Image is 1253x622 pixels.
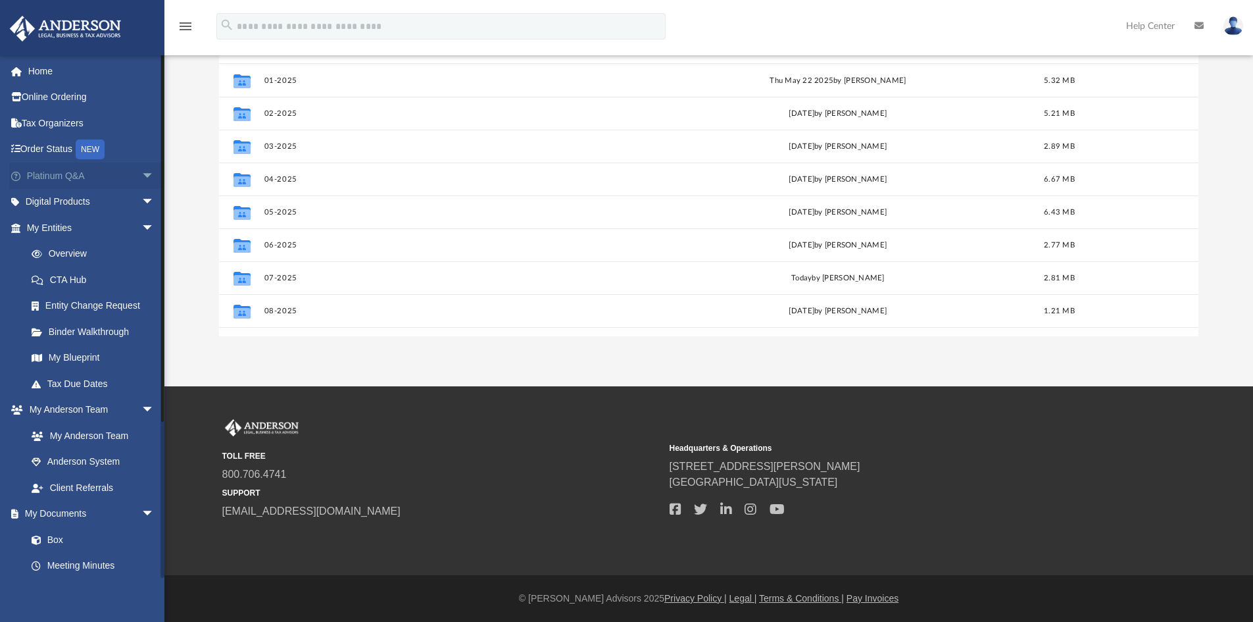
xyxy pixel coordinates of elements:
button: 03-2025 [264,142,643,151]
span: arrow_drop_down [141,215,168,242]
div: [DATE] by [PERSON_NAME] [649,140,1027,152]
a: Home [9,58,174,84]
small: Headquarters & Operations [670,442,1108,454]
button: 05-2025 [264,208,643,217]
a: Tax Due Dates [18,371,174,397]
a: Binder Walkthrough [18,319,174,345]
div: by [PERSON_NAME] [649,272,1027,284]
a: [STREET_ADDRESS][PERSON_NAME] [670,461,860,472]
a: Entity Change Request [18,293,174,319]
a: My Anderson Teamarrow_drop_down [9,397,168,423]
img: User Pic [1223,16,1243,36]
span: arrow_drop_down [141,397,168,424]
a: Platinum Q&Aarrow_drop_down [9,163,174,189]
small: TOLL FREE [222,450,660,462]
a: menu [178,25,193,34]
a: My Entitiesarrow_drop_down [9,215,174,241]
i: menu [178,18,193,34]
div: [DATE] by [PERSON_NAME] [649,107,1027,119]
span: today [791,274,812,281]
a: Legal | [729,593,757,604]
div: © [PERSON_NAME] Advisors 2025 [164,592,1253,606]
div: grid [219,64,1199,336]
div: [DATE] by [PERSON_NAME] [649,173,1027,185]
span: 1.21 MB [1044,307,1075,314]
button: 06-2025 [264,241,643,249]
div: [DATE] by [PERSON_NAME] [649,305,1027,317]
a: My Blueprint [18,345,168,371]
button: 01-2025 [264,76,643,85]
div: Thu May 22 2025 by [PERSON_NAME] [649,74,1027,86]
small: SUPPORT [222,487,660,499]
a: Anderson System [18,449,168,475]
span: 6.67 MB [1044,175,1075,182]
div: NEW [76,140,105,159]
a: Client Referrals [18,475,168,501]
a: Overview [18,241,174,267]
a: Online Ordering [9,84,174,111]
img: Anderson Advisors Platinum Portal [222,419,301,436]
span: arrow_drop_down [141,189,168,216]
button: 08-2025 [264,307,643,315]
span: arrow_drop_down [141,163,168,190]
a: Meeting Minutes [18,553,168,579]
a: Digital Productsarrow_drop_down [9,189,174,215]
span: 5.32 MB [1044,76,1075,84]
a: Terms & Conditions | [759,593,844,604]
span: 2.81 MB [1044,274,1075,281]
a: My Documentsarrow_drop_down [9,501,168,527]
span: arrow_drop_down [141,501,168,528]
a: [EMAIL_ADDRESS][DOMAIN_NAME] [222,505,401,517]
a: My Anderson Team [18,423,161,449]
a: [GEOGRAPHIC_DATA][US_STATE] [670,477,838,488]
a: Privacy Policy | [664,593,727,604]
span: 2.77 MB [1044,241,1075,248]
img: Anderson Advisors Platinum Portal [6,16,125,41]
span: 6.43 MB [1044,208,1075,215]
i: search [220,18,234,32]
button: 07-2025 [264,274,643,282]
button: 04-2025 [264,175,643,184]
a: Pay Invoices [847,593,898,604]
a: Box [18,527,161,553]
a: 800.706.4741 [222,469,287,480]
div: [DATE] by [PERSON_NAME] [649,206,1027,218]
a: CTA Hub [18,267,174,293]
div: [DATE] by [PERSON_NAME] [649,239,1027,251]
span: 5.21 MB [1044,109,1075,117]
button: 02-2025 [264,109,643,118]
a: Tax Organizers [9,110,174,136]
a: Order StatusNEW [9,136,174,163]
span: 2.89 MB [1044,142,1075,149]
